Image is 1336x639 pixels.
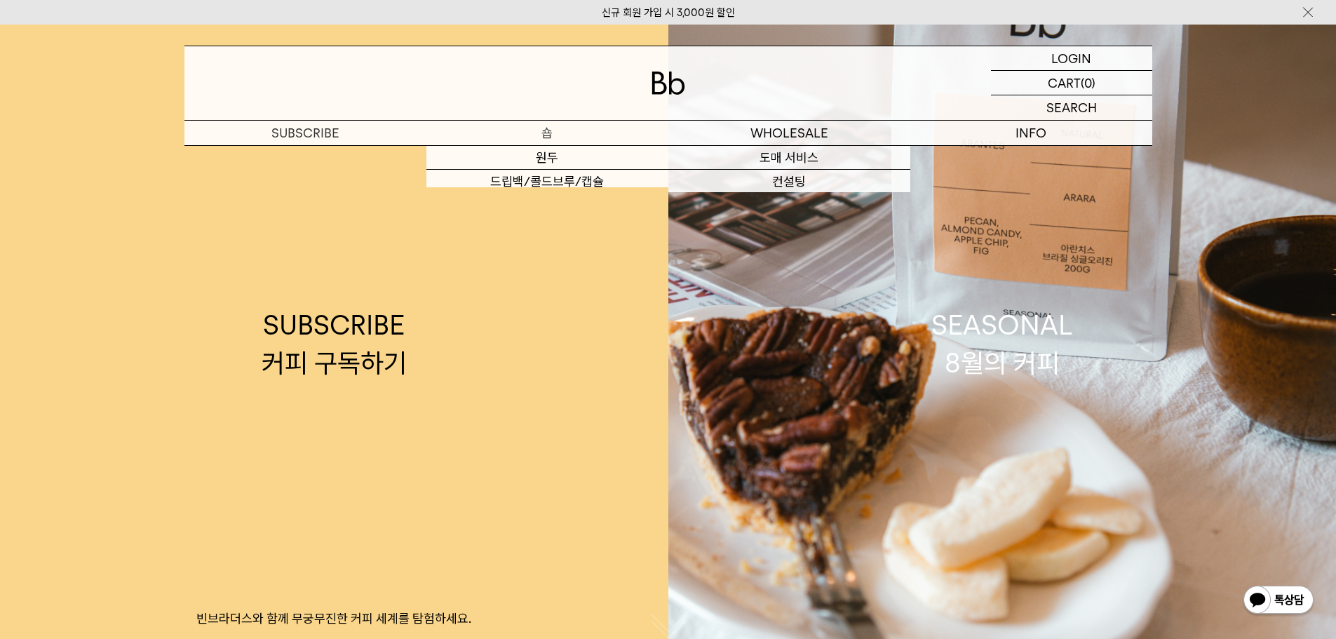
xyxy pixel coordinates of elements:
[1051,46,1091,70] p: LOGIN
[1242,584,1315,618] img: 카카오톡 채널 1:1 채팅 버튼
[652,72,685,95] img: 로고
[1081,71,1095,95] p: (0)
[668,121,910,145] p: WHOLESALE
[262,307,407,381] div: SUBSCRIBE 커피 구독하기
[426,146,668,170] a: 원두
[426,121,668,145] a: 숍
[668,146,910,170] a: 도매 서비스
[931,307,1073,381] div: SEASONAL 8월의 커피
[668,170,910,194] a: 컨설팅
[1046,95,1097,120] p: SEARCH
[602,6,735,19] a: 신규 회원 가입 시 3,000원 할인
[910,121,1152,145] p: INFO
[426,170,668,194] a: 드립백/콜드브루/캡슐
[991,46,1152,71] a: LOGIN
[991,71,1152,95] a: CART (0)
[184,121,426,145] a: SUBSCRIBE
[1048,71,1081,95] p: CART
